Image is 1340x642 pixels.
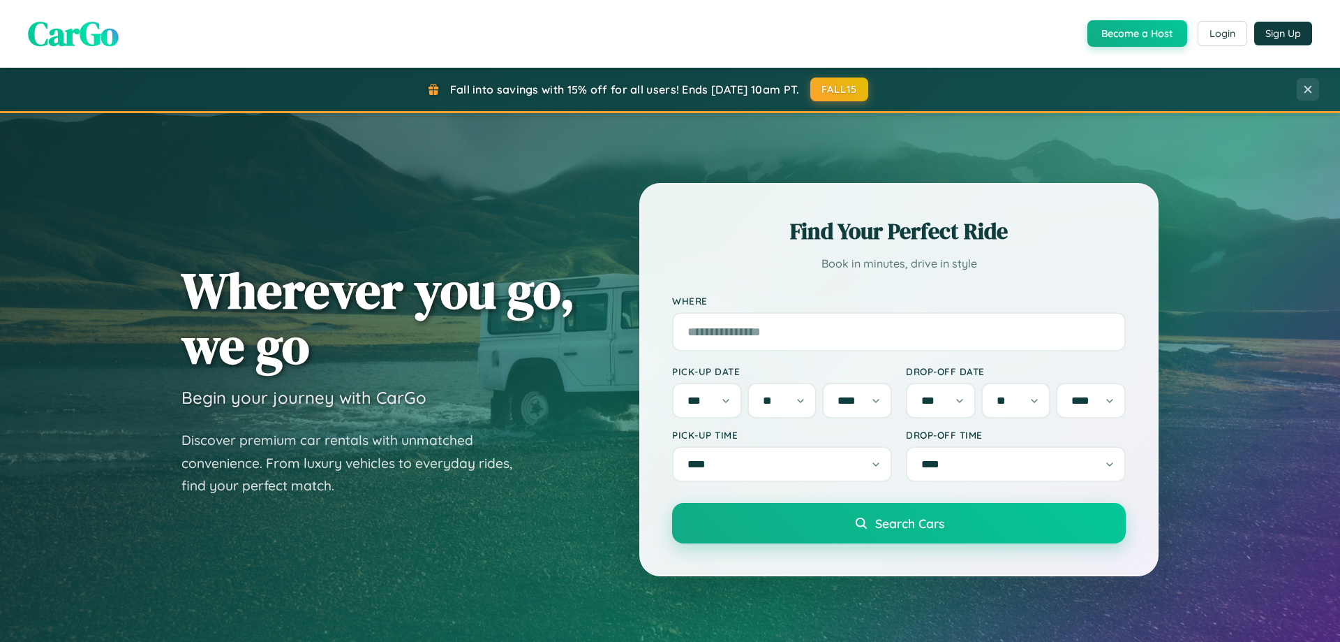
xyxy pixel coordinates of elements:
span: CarGo [28,10,119,57]
button: FALL15 [810,78,869,101]
label: Drop-off Time [906,429,1126,441]
h2: Find Your Perfect Ride [672,216,1126,247]
span: Fall into savings with 15% off for all users! Ends [DATE] 10am PT. [450,82,800,96]
h1: Wherever you go, we go [181,263,575,373]
button: Sign Up [1254,22,1312,45]
label: Pick-up Date [672,365,892,377]
h3: Begin your journey with CarGo [181,387,426,408]
label: Where [672,295,1126,307]
p: Discover premium car rentals with unmatched convenience. From luxury vehicles to everyday rides, ... [181,429,530,497]
label: Drop-off Date [906,365,1126,377]
span: Search Cars [875,516,944,531]
button: Become a Host [1087,20,1187,47]
button: Search Cars [672,503,1126,543]
label: Pick-up Time [672,429,892,441]
button: Login [1198,21,1247,46]
p: Book in minutes, drive in style [672,254,1126,274]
